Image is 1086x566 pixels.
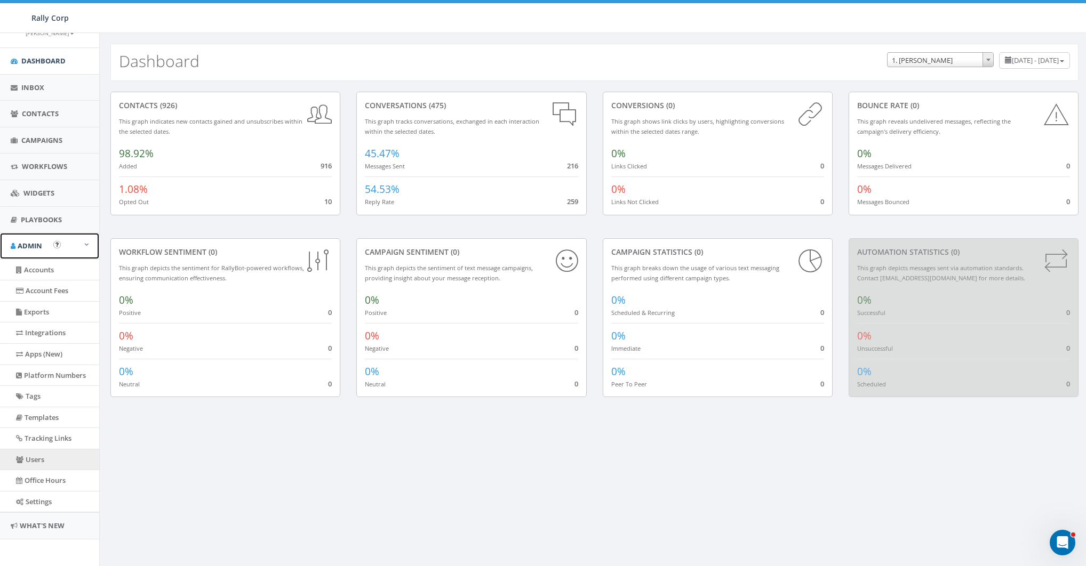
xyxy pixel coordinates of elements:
span: 0% [119,329,133,343]
span: Widgets [23,188,54,198]
span: (0) [664,100,675,110]
small: Messages Delivered [857,162,912,170]
small: Links Clicked [611,162,647,170]
span: 0 [574,343,578,353]
small: Peer To Peer [611,380,647,388]
span: 0% [611,365,626,378]
span: (0) [949,247,960,257]
span: 916 [321,161,332,171]
span: What's New [20,521,65,530]
span: 0% [611,182,626,196]
span: (0) [206,247,217,257]
div: contacts [119,100,332,111]
small: Positive [119,309,141,317]
span: 0 [328,308,332,317]
span: 1. James Martin [888,53,993,68]
span: Contacts [22,109,59,118]
div: Automation Statistics [857,247,1070,257]
span: 0 [1066,343,1070,353]
span: 10 [324,197,332,206]
span: 0% [857,329,872,343]
div: conversions [611,100,824,111]
small: Opted Out [119,198,149,206]
span: Dashboard [21,56,66,66]
button: Open In-App Guide [53,241,61,248]
span: 0 [574,308,578,317]
span: 0 [328,379,332,389]
div: conversations [365,100,578,111]
div: Campaign Sentiment [365,247,578,257]
small: This graph depicts the sentiment of text message campaigns, providing insight about your message ... [365,264,533,282]
span: 0% [365,293,379,307]
span: 0 [820,308,824,317]
small: Reply Rate [365,198,394,206]
span: 45.47% [365,147,400,160]
span: 0 [820,379,824,389]
small: Neutral [119,380,140,388]
div: Bounce Rate [857,100,1070,111]
small: This graph breaks down the usage of various text messaging performed using different campaign types. [611,264,779,282]
small: Negative [365,344,389,352]
small: This graph tracks conversations, exchanged in each interaction within the selected dates. [365,117,539,135]
span: 0 [820,161,824,171]
small: Messages Bounced [857,198,909,206]
small: Negative [119,344,143,352]
span: 0 [1066,161,1070,171]
span: 216 [567,161,578,171]
span: 0% [857,293,872,307]
span: 0% [119,365,133,378]
span: 0% [365,365,379,378]
small: Unsuccessful [857,344,893,352]
span: 259 [567,197,578,206]
span: 0% [119,293,133,307]
span: (0) [692,247,703,257]
span: 0 [574,379,578,389]
small: Messages Sent [365,162,405,170]
small: This graph depicts the sentiment for RallyBot-powered workflows, ensuring communication effective... [119,264,304,282]
span: 1.08% [119,182,148,196]
small: Positive [365,309,387,317]
span: 0% [857,365,872,378]
span: (475) [427,100,446,110]
span: 0 [820,197,824,206]
span: 54.53% [365,182,400,196]
span: (0) [908,100,919,110]
span: 0 [1066,197,1070,206]
small: This graph reveals undelivered messages, reflecting the campaign's delivery efficiency. [857,117,1011,135]
small: Added [119,162,137,170]
iframe: Intercom live chat [1050,530,1075,555]
small: Successful [857,309,885,317]
h2: Dashboard [119,52,199,70]
span: Admin [18,241,42,250]
span: Playbooks [21,215,62,224]
span: Workflows [22,161,67,171]
span: 1. James Martin [887,52,994,67]
span: (926) [158,100,177,110]
span: 0 [820,343,824,353]
small: Neutral [365,380,386,388]
span: Campaigns [21,135,62,145]
span: 0% [611,147,626,160]
span: 0% [365,329,379,343]
small: This graph depicts messages sent via automation standards. Contact [EMAIL_ADDRESS][DOMAIN_NAME] f... [857,264,1025,282]
span: 0% [857,147,872,160]
span: (0) [449,247,459,257]
small: Immediate [611,344,641,352]
small: Scheduled & Recurring [611,309,675,317]
small: Scheduled [857,380,886,388]
span: 0% [611,329,626,343]
span: 0% [611,293,626,307]
span: 0 [1066,308,1070,317]
small: This graph indicates new contacts gained and unsubscribes within the selected dates. [119,117,302,135]
span: 0% [857,182,872,196]
small: Links Not Clicked [611,198,659,206]
span: 0 [1066,379,1070,389]
span: [DATE] - [DATE] [1012,55,1059,65]
span: 98.92% [119,147,154,160]
span: 0 [328,343,332,353]
div: Campaign Statistics [611,247,824,257]
span: Rally Corp [31,13,69,23]
small: [PERSON_NAME] [26,29,74,37]
span: Inbox [21,83,44,92]
div: Workflow Sentiment [119,247,332,257]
